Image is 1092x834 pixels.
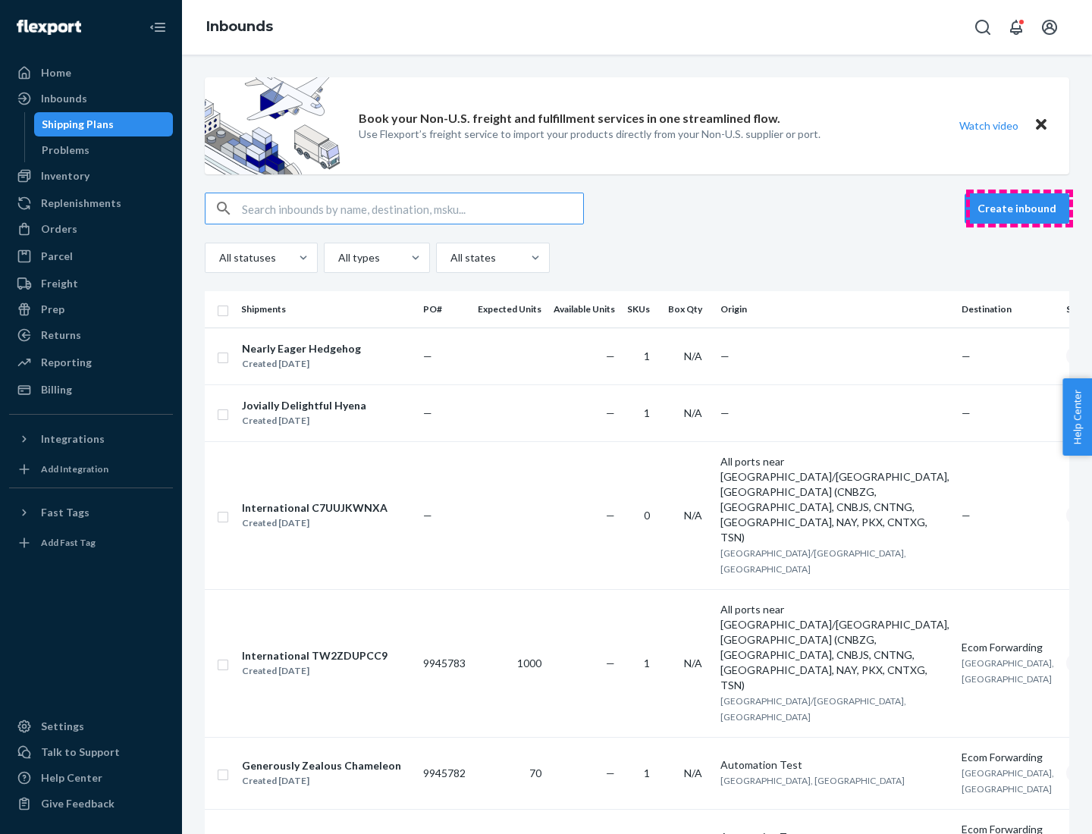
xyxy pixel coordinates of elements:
a: Add Fast Tag [9,531,173,555]
div: All ports near [GEOGRAPHIC_DATA]/[GEOGRAPHIC_DATA], [GEOGRAPHIC_DATA] (CNBZG, [GEOGRAPHIC_DATA], ... [720,454,949,545]
div: Help Center [41,770,102,785]
button: Integrations [9,427,173,451]
span: — [962,406,971,419]
span: [GEOGRAPHIC_DATA], [GEOGRAPHIC_DATA] [962,657,1054,685]
span: N/A [684,350,702,362]
p: Use Flexport’s freight service to import your products directly from your Non-U.S. supplier or port. [359,127,821,142]
div: Generously Zealous Chameleon [242,758,401,773]
div: Created [DATE] [242,773,401,789]
span: [GEOGRAPHIC_DATA], [GEOGRAPHIC_DATA] [962,767,1054,795]
a: Billing [9,378,173,402]
div: Ecom Forwarding [962,750,1054,765]
a: Replenishments [9,191,173,215]
a: Inbounds [9,86,173,111]
div: Add Fast Tag [41,536,96,549]
button: Watch video [949,114,1028,136]
span: [GEOGRAPHIC_DATA]/[GEOGRAPHIC_DATA], [GEOGRAPHIC_DATA] [720,695,906,723]
a: Returns [9,323,173,347]
button: Give Feedback [9,792,173,816]
a: Reporting [9,350,173,375]
button: Open account menu [1034,12,1065,42]
a: Add Integration [9,457,173,481]
input: All states [449,250,450,265]
button: Create inbound [965,193,1069,224]
th: Destination [955,291,1060,328]
a: Parcel [9,244,173,268]
span: — [423,350,432,362]
a: Freight [9,271,173,296]
span: 1000 [517,657,541,669]
span: 1 [644,406,650,419]
th: Shipments [235,291,417,328]
input: Search inbounds by name, destination, msku... [242,193,583,224]
th: SKUs [621,291,662,328]
th: Expected Units [472,291,548,328]
button: Close Navigation [143,12,173,42]
button: Open Search Box [968,12,998,42]
a: Help Center [9,766,173,790]
img: Flexport logo [17,20,81,35]
span: [GEOGRAPHIC_DATA], [GEOGRAPHIC_DATA] [720,775,905,786]
div: International C7UUJKWNXA [242,500,388,516]
span: — [962,350,971,362]
a: Inventory [9,164,173,188]
div: Returns [41,328,81,343]
div: Prep [41,302,64,317]
span: — [606,509,615,522]
span: N/A [684,406,702,419]
div: Created [DATE] [242,663,388,679]
div: International TW2ZDUPCC9 [242,648,388,663]
ol: breadcrumbs [194,5,285,49]
a: Settings [9,714,173,738]
input: All types [337,250,338,265]
div: Automation Test [720,757,949,773]
p: Book your Non-U.S. freight and fulfillment services in one streamlined flow. [359,110,780,127]
div: Give Feedback [41,796,115,811]
div: Created [DATE] [242,356,361,372]
span: 0 [644,509,650,522]
div: Add Integration [41,462,108,475]
span: — [962,509,971,522]
div: Freight [41,276,78,291]
div: Created [DATE] [242,413,366,428]
span: 1 [644,350,650,362]
button: Fast Tags [9,500,173,525]
input: All statuses [218,250,219,265]
th: Box Qty [662,291,714,328]
div: Home [41,65,71,80]
span: 70 [529,767,541,779]
a: Orders [9,217,173,241]
div: Inbounds [41,91,87,106]
div: Settings [41,719,84,734]
a: Inbounds [206,18,273,35]
div: Jovially Delightful Hyena [242,398,366,413]
div: All ports near [GEOGRAPHIC_DATA]/[GEOGRAPHIC_DATA], [GEOGRAPHIC_DATA] (CNBZG, [GEOGRAPHIC_DATA], ... [720,602,949,693]
a: Home [9,61,173,85]
div: Reporting [41,355,92,370]
div: Replenishments [41,196,121,211]
div: Created [DATE] [242,516,388,531]
span: 1 [644,767,650,779]
span: — [423,406,432,419]
td: 9945782 [417,737,472,809]
span: N/A [684,657,702,669]
span: 1 [644,657,650,669]
a: Shipping Plans [34,112,174,136]
td: 9945783 [417,589,472,737]
a: Problems [34,138,174,162]
a: Prep [9,297,173,321]
div: Problems [42,143,89,158]
div: Parcel [41,249,73,264]
div: Orders [41,221,77,237]
span: — [606,657,615,669]
span: — [606,767,615,779]
span: — [423,509,432,522]
div: Inventory [41,168,89,183]
button: Help Center [1062,378,1092,456]
button: Open notifications [1001,12,1031,42]
div: Talk to Support [41,745,120,760]
span: [GEOGRAPHIC_DATA]/[GEOGRAPHIC_DATA], [GEOGRAPHIC_DATA] [720,547,906,575]
span: N/A [684,767,702,779]
div: Shipping Plans [42,117,114,132]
